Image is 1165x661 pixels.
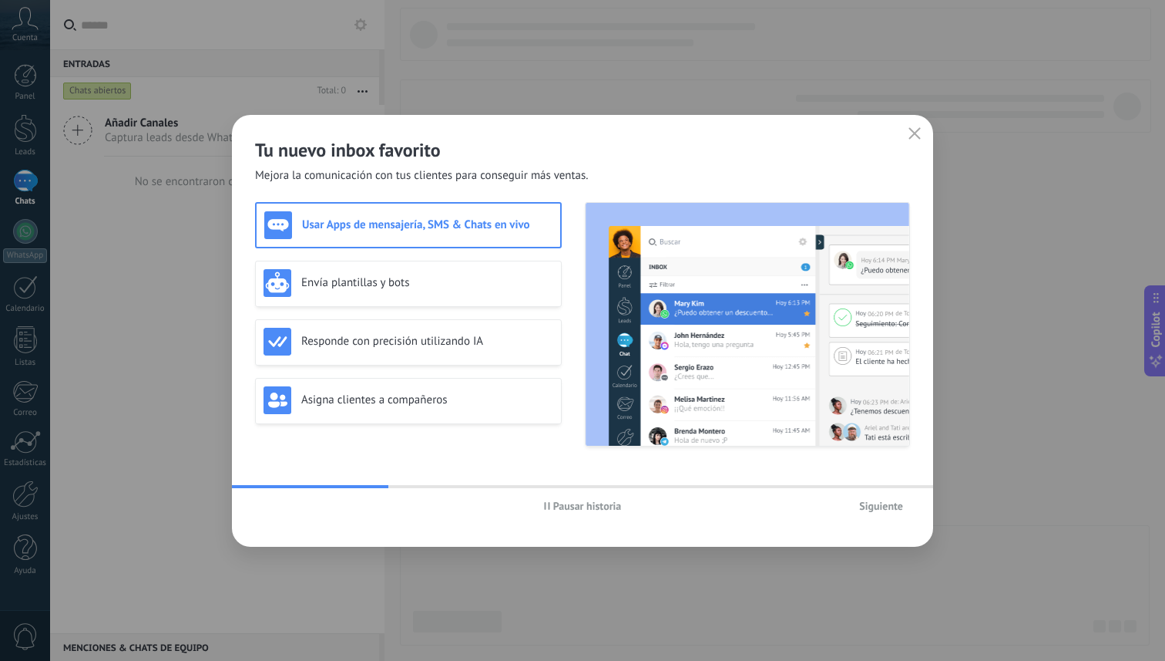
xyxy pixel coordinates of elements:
h3: Asigna clientes a compañeros [301,393,553,407]
span: Pausar historia [553,501,622,511]
span: Siguiente [859,501,903,511]
h2: Tu nuevo inbox favorito [255,138,910,162]
h3: Usar Apps de mensajería, SMS & Chats en vivo [302,218,552,232]
button: Siguiente [852,494,910,518]
h3: Responde con precisión utilizando IA [301,334,553,349]
button: Pausar historia [537,494,629,518]
h3: Envía plantillas y bots [301,275,553,290]
span: Mejora la comunicación con tus clientes para conseguir más ventas. [255,168,589,184]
